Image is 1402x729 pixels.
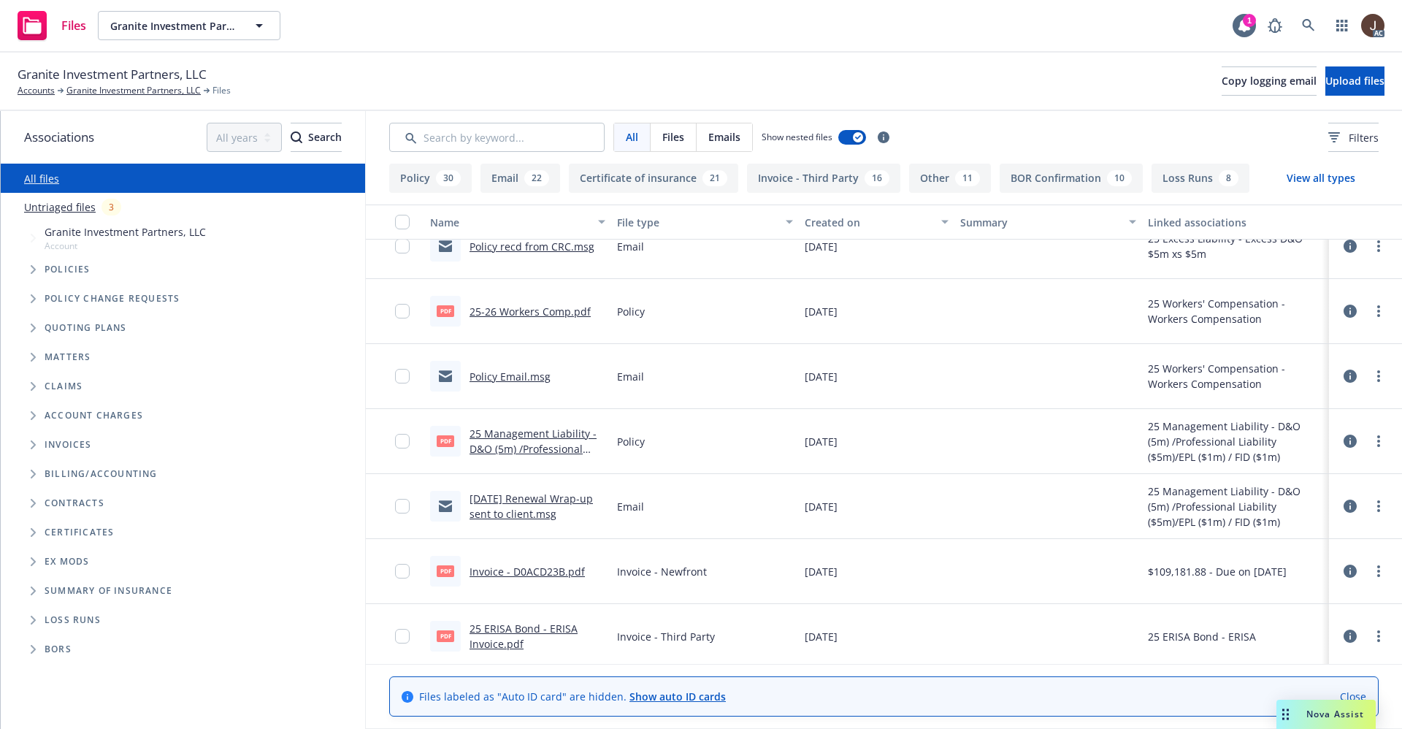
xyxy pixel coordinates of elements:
span: Invoice - Newfront [617,564,707,579]
div: 8 [1219,170,1238,186]
div: Linked associations [1148,215,1323,230]
span: Contracts [45,499,104,508]
button: BOR Confirmation [1000,164,1143,193]
span: Email [617,369,644,384]
input: Toggle Row Selected [395,369,410,383]
span: [DATE] [805,304,838,319]
a: Invoice - D0ACD23B.pdf [470,565,585,579]
span: Policy [617,434,645,449]
a: more [1370,497,1387,515]
div: Folder Tree Example [1,459,365,664]
span: pdf [437,305,454,316]
span: Account charges [45,411,143,420]
button: Invoice - Third Party [747,164,900,193]
div: 10 [1107,170,1132,186]
span: Billing/Accounting [45,470,158,478]
div: Summary [960,215,1119,230]
span: Copy logging email [1222,74,1317,88]
input: Toggle Row Selected [395,304,410,318]
span: [DATE] [805,369,838,384]
button: Other [909,164,991,193]
span: Loss Runs [45,616,101,625]
button: Certificate of insurance [569,164,738,193]
span: Files labeled as "Auto ID card" are hidden. [419,689,726,704]
div: Name [430,215,589,230]
button: Summary [954,205,1141,240]
button: File type [611,205,798,240]
span: Nova Assist [1306,708,1364,720]
input: Toggle Row Selected [395,499,410,514]
button: Nova Assist [1276,700,1376,729]
a: 25 Management Liability - D&O (5m) /Professional Liability ($5m)/EPL ($1m) / FID.pdf [470,427,597,486]
span: Upload files [1325,74,1384,88]
a: more [1370,367,1387,385]
div: 21 [702,170,727,186]
button: Filters [1328,123,1379,152]
div: 16 [865,170,889,186]
a: Close [1340,689,1366,704]
button: SearchSearch [291,123,342,152]
div: 25 Workers' Compensation - Workers Compensation [1148,296,1323,327]
div: 25 ERISA Bond - ERISA [1148,629,1256,644]
span: [DATE] [805,629,838,644]
span: [DATE] [805,239,838,254]
a: Switch app [1328,11,1357,40]
button: Created on [799,205,955,240]
input: Search by keyword... [389,123,605,152]
span: Granite Investment Partners, LLC [45,224,206,240]
a: more [1370,627,1387,645]
span: Show nested files [762,131,832,143]
button: Linked associations [1142,205,1329,240]
div: Drag to move [1276,700,1295,729]
span: pdf [437,630,454,641]
span: Files [662,129,684,145]
span: pdf [437,565,454,576]
div: 11 [955,170,980,186]
a: Granite Investment Partners, LLC [66,84,201,97]
div: 3 [101,199,121,215]
span: Granite Investment Partners, LLC [110,18,237,34]
span: Matters [45,353,91,362]
a: more [1370,562,1387,580]
a: more [1370,237,1387,255]
span: All [626,129,638,145]
span: Claims [45,382,83,391]
img: photo [1361,14,1384,37]
div: 25 Excess Liability - Excess D&O $5m xs $5m [1148,231,1323,262]
input: Select all [395,215,410,229]
span: Email [617,239,644,254]
span: Policy change requests [45,294,180,303]
a: Show auto ID cards [629,690,726,703]
button: Upload files [1325,66,1384,96]
a: [DATE] Renewal Wrap-up sent to client.msg [470,492,593,521]
button: Email [480,164,560,193]
a: more [1370,302,1387,320]
span: Filters [1328,130,1379,145]
button: Policy [389,164,472,193]
div: 22 [524,170,549,186]
svg: Search [291,131,302,143]
button: View all types [1263,164,1379,193]
span: Files [212,84,231,97]
div: 30 [436,170,461,186]
div: File type [617,215,776,230]
div: 25 Workers' Compensation - Workers Compensation [1148,361,1323,392]
span: Filters [1349,130,1379,145]
span: Associations [24,128,94,147]
a: Policy recd from CRC.msg [470,240,594,253]
a: Policy Email.msg [470,370,551,383]
input: Toggle Row Selected [395,239,410,253]
span: Files [61,20,86,31]
a: 25 ERISA Bond - ERISA Invoice.pdf [470,622,578,651]
span: [DATE] [805,499,838,514]
button: Name [424,205,611,240]
span: Email [617,499,644,514]
input: Toggle Row Selected [395,564,410,579]
a: Accounts [18,84,55,97]
div: 25 Management Liability - D&O (5m) /Professional Liability ($5m)/EPL ($1m) / FID ($1m) [1148,484,1323,530]
a: 25-26 Workers Comp.pdf [470,305,591,318]
div: $109,181.88 - Due on [DATE] [1148,564,1287,579]
a: All files [24,172,59,186]
input: Toggle Row Selected [395,629,410,644]
button: Copy logging email [1222,66,1317,96]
